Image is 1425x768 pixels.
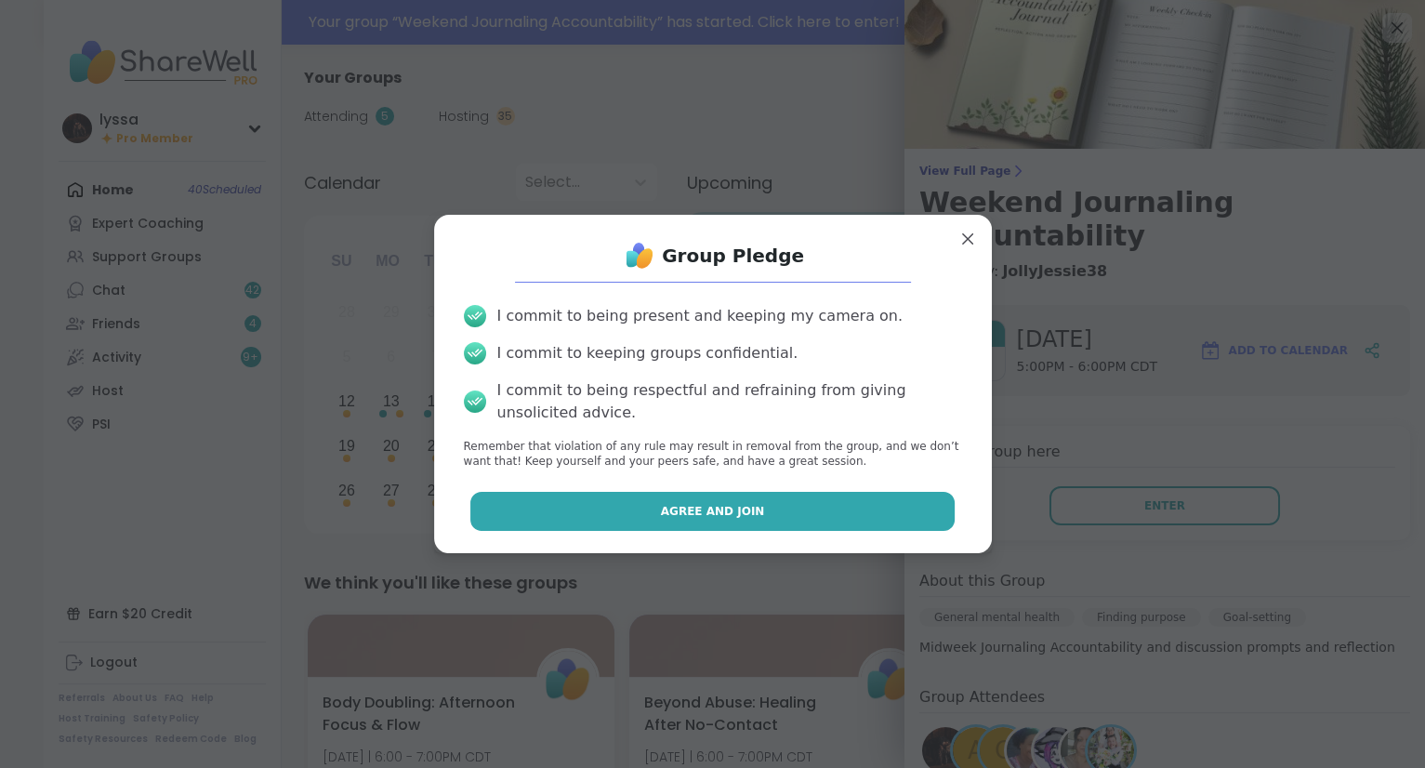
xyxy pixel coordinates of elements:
div: I commit to being respectful and refraining from giving unsolicited advice. [497,379,962,424]
button: Agree and Join [470,492,955,531]
div: I commit to being present and keeping my camera on. [497,305,903,327]
p: Remember that violation of any rule may result in removal from the group, and we don’t want that!... [464,439,962,470]
span: Agree and Join [661,503,765,520]
div: I commit to keeping groups confidential. [497,342,798,364]
h1: Group Pledge [662,243,804,269]
img: ShareWell Logo [621,237,658,274]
